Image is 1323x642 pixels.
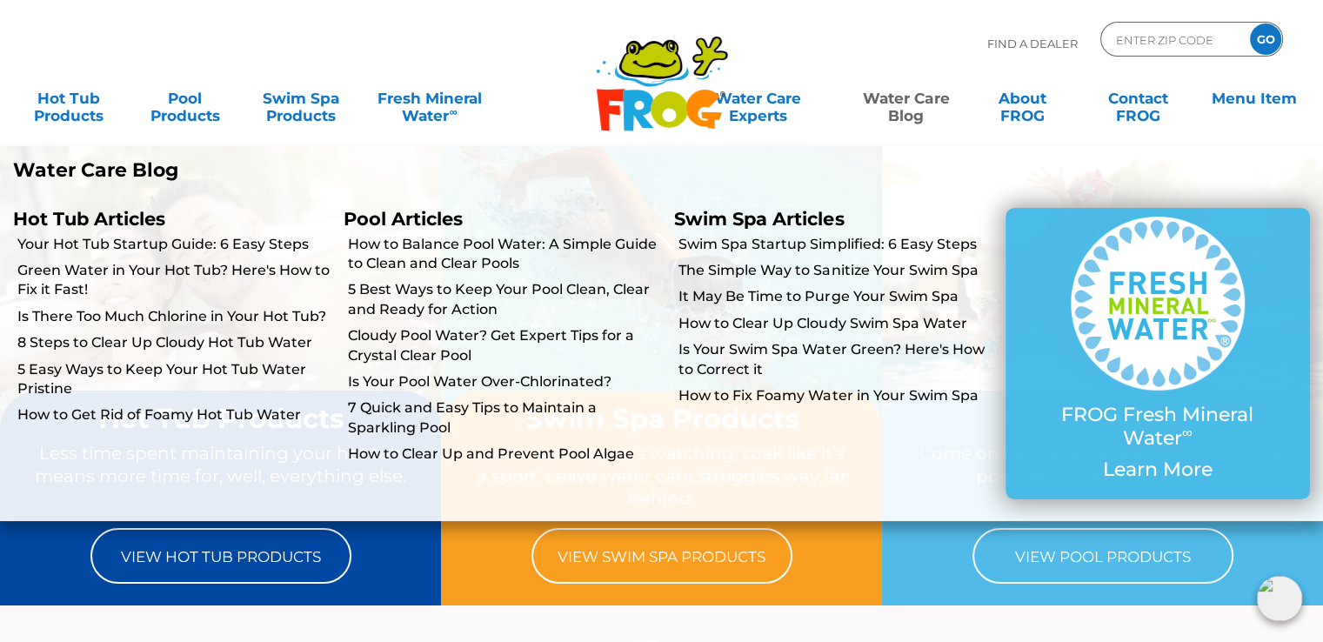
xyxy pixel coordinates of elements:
[348,372,661,391] a: Is Your Pool Water Over-Chlorinated?
[1257,576,1302,621] img: openIcon
[17,261,331,300] a: Green Water in Your Hot Tub? Here's How to Fix it Fast!
[1040,458,1275,481] p: Learn More
[678,287,992,306] a: It May Be Time to Purge Your Swim Spa
[90,528,351,584] a: View Hot Tub Products
[678,314,992,333] a: How to Clear Up Cloudy Swim Spa Water
[1202,81,1305,116] a: Menu Item
[678,235,992,254] a: Swim Spa Startup Simplified: 6 Easy Steps
[855,81,958,116] a: Water CareBlog
[348,280,661,319] a: 5 Best Ways to Keep Your Pool Clean, Clear and Ready for Action
[1114,27,1232,52] input: Zip Code Form
[348,235,661,274] a: How to Balance Pool Water: A Simple Guide to Clean and Clear Pools
[17,333,331,352] a: 8 Steps to Clear Up Cloudy Hot Tub Water
[972,528,1233,584] a: View Pool Products
[344,208,463,230] a: Pool Articles
[678,261,992,280] a: The Simple Way to Sanitize Your Swim Spa
[449,105,457,118] sup: ∞
[17,405,331,425] a: How to Get Rid of Foamy Hot Tub Water
[348,445,661,464] a: How to Clear Up and Prevent Pool Algae
[17,360,331,399] a: 5 Easy Ways to Keep Your Hot Tub Water Pristine
[1040,404,1275,450] p: FROG Fresh Mineral Water
[674,81,842,116] a: Water CareExperts
[348,398,661,438] a: 7 Quick and Easy Tips to Maintain a Sparkling Pool
[17,81,120,116] a: Hot TubProducts
[17,235,331,254] a: Your Hot Tub Startup Guide: 6 Easy Steps
[133,81,236,116] a: PoolProducts
[674,208,844,230] a: Swim Spa Articles
[987,22,1078,65] p: Find A Dealer
[1182,424,1193,441] sup: ∞
[678,340,992,379] a: Is Your Swim Spa Water Green? Here's How to Correct it
[678,386,992,405] a: How to Fix Foamy Water in Your Swim Spa
[971,81,1073,116] a: AboutFROG
[1086,81,1189,116] a: ContactFROG
[531,528,792,584] a: View Swim Spa Products
[13,159,648,182] p: Water Care Blog
[1250,23,1281,55] input: GO
[13,208,165,230] a: Hot Tub Articles
[365,81,494,116] a: Fresh MineralWater∞
[250,81,352,116] a: Swim SpaProducts
[348,326,661,365] a: Cloudy Pool Water? Get Expert Tips for a Crystal Clear Pool
[1040,217,1275,490] a: FROG Fresh Mineral Water∞ Learn More
[17,307,331,326] a: Is There Too Much Chlorine in Your Hot Tub?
